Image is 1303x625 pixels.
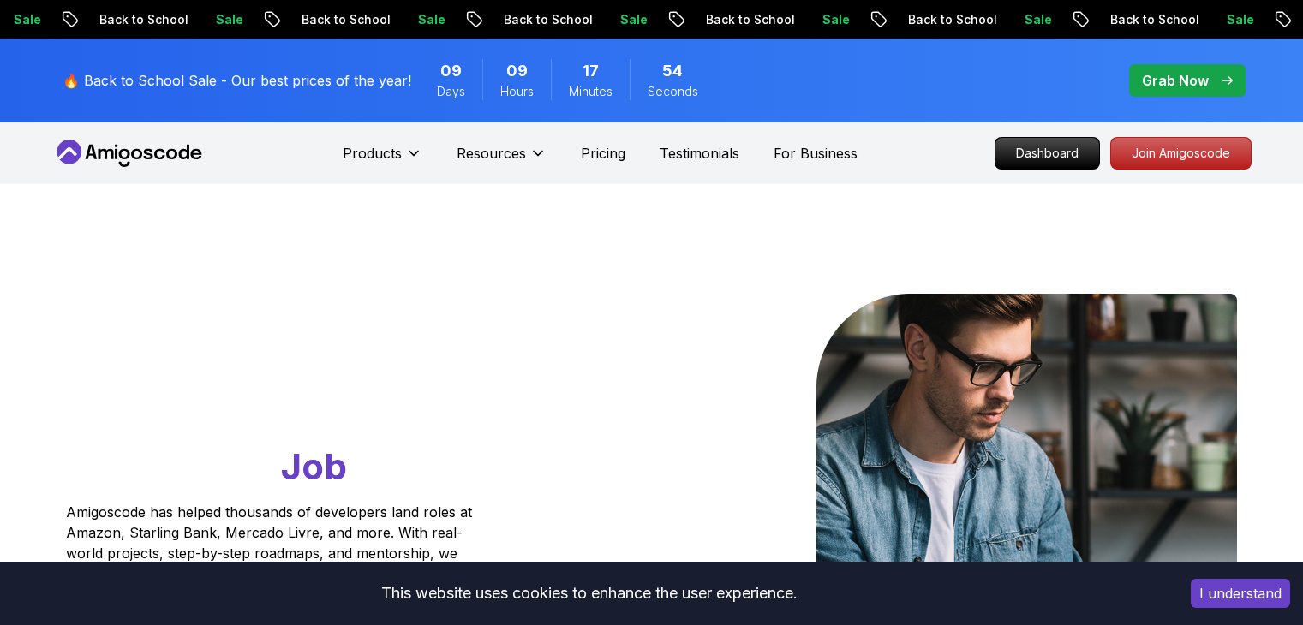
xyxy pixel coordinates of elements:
[569,83,613,100] span: Minutes
[194,11,248,28] p: Sale
[648,83,698,100] span: Seconds
[457,143,547,177] button: Resources
[1204,11,1259,28] p: Sale
[281,444,347,488] span: Job
[1110,137,1252,170] a: Join Amigoscode
[63,70,411,91] p: 🔥 Back to School Sale - Our best prices of the year!
[500,83,534,100] span: Hours
[279,11,396,28] p: Back to School
[77,11,194,28] p: Back to School
[995,137,1100,170] a: Dashboard
[1191,579,1290,608] button: Accept cookies
[800,11,855,28] p: Sale
[660,143,739,164] a: Testimonials
[1088,11,1204,28] p: Back to School
[13,574,1165,612] div: This website uses cookies to enhance the user experience.
[995,138,1099,169] p: Dashboard
[66,294,538,491] h1: Go From Learning to Hired: Master Java, Spring Boot & Cloud Skills That Get You the
[343,143,402,164] p: Products
[583,59,599,83] span: 17 Minutes
[457,143,526,164] p: Resources
[437,83,465,100] span: Days
[481,11,598,28] p: Back to School
[343,143,422,177] button: Products
[598,11,653,28] p: Sale
[66,502,477,584] p: Amigoscode has helped thousands of developers land roles at Amazon, Starling Bank, Mercado Livre,...
[506,59,528,83] span: 9 Hours
[581,143,625,164] a: Pricing
[1111,138,1251,169] p: Join Amigoscode
[774,143,858,164] a: For Business
[396,11,451,28] p: Sale
[1142,70,1209,91] p: Grab Now
[886,11,1002,28] p: Back to School
[440,59,462,83] span: 9 Days
[1002,11,1057,28] p: Sale
[662,59,683,83] span: 54 Seconds
[684,11,800,28] p: Back to School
